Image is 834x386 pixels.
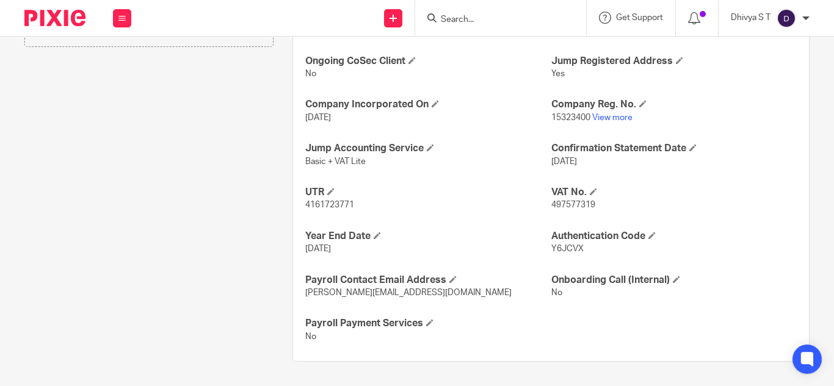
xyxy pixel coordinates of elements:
span: [DATE] [305,113,331,122]
h4: Company Incorporated On [305,98,551,111]
h4: UTR [305,186,551,199]
h4: VAT No. [551,186,797,199]
span: [PERSON_NAME][EMAIL_ADDRESS][DOMAIN_NAME] [305,288,512,297]
p: Dhivya S T [731,12,771,24]
img: Pixie [24,10,85,26]
h4: Year End Date [305,230,551,243]
h4: Jump Accounting Service [305,142,551,155]
span: No [551,288,562,297]
h4: Authentication Code [551,230,797,243]
span: [DATE] [551,157,577,166]
span: Basic + VAT Lite [305,157,366,166]
h4: Payroll Contact Email Address [305,274,551,287]
span: Y6JCVX [551,245,584,253]
span: 497577319 [551,201,595,209]
span: 4161723771 [305,201,354,209]
span: Yes [551,70,565,78]
h4: Company Reg. No. [551,98,797,111]
h4: Ongoing CoSec Client [305,55,551,68]
h4: Onboarding Call (Internal) [551,274,797,287]
input: Search [440,15,549,26]
img: svg%3E [777,9,796,28]
h4: Jump Registered Address [551,55,797,68]
h4: Payroll Payment Services [305,317,551,330]
span: 15323400 [551,113,590,122]
a: View more [592,113,633,122]
h4: Confirmation Statement Date [551,142,797,155]
span: Get Support [616,13,663,22]
span: No [305,70,316,78]
span: [DATE] [305,245,331,253]
span: No [305,332,316,341]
